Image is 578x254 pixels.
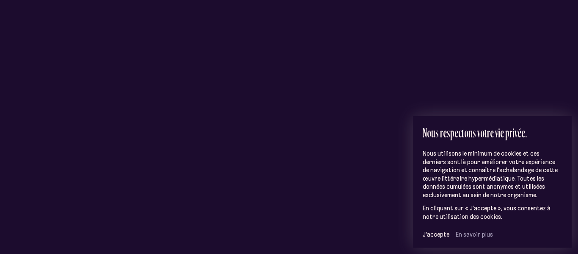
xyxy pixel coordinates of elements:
[423,150,562,199] p: Nous utilisons le minimum de cookies et ces derniers sont là pour améliorer votre expérience de n...
[423,204,562,221] p: En cliquant sur « J'accepte », vous consentez à notre utilisation des cookies.
[423,231,449,238] button: J’accepte
[423,126,562,140] h2: Nous respectons votre vie privée.
[456,231,493,238] a: En savoir plus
